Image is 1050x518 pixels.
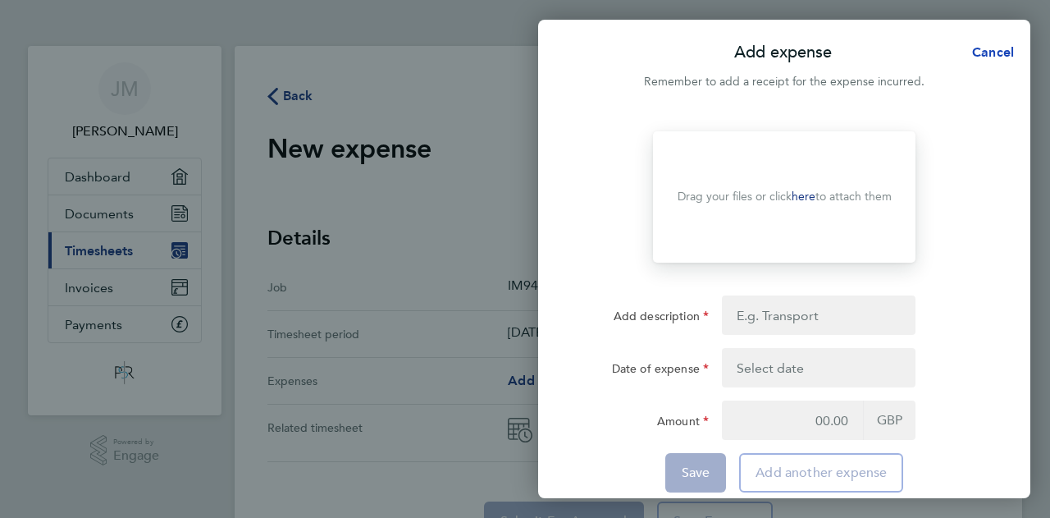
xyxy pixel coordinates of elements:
input: 00.00 [722,401,863,440]
label: Amount [657,414,709,433]
a: here [792,190,815,204]
p: Drag your files or click to attach them [678,189,892,205]
input: E.g. Transport [722,296,915,335]
label: Add description [614,309,709,328]
span: GBP [863,401,915,440]
button: Cancel [946,36,1030,69]
label: Date of expense [612,361,709,381]
span: Cancel [967,44,1014,60]
p: Add expense [734,41,832,64]
div: Remember to add a receipt for the expense incurred. [538,72,1030,92]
